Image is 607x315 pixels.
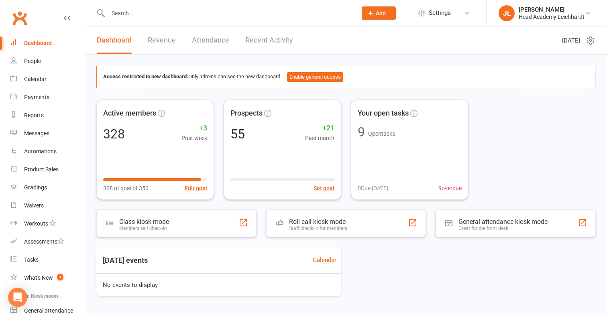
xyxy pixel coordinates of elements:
div: What's New [24,274,53,281]
span: Open tasks [368,130,395,137]
span: Add [376,10,386,16]
span: Active members [103,108,156,119]
span: 1 [57,274,63,280]
button: Edit goal [185,184,207,193]
div: Payments [24,94,49,100]
div: No events to display [93,274,344,296]
div: Class kiosk mode [119,218,169,226]
strong: Access restricted to new dashboard: [103,73,188,79]
span: +3 [181,122,207,134]
a: Workouts [10,215,85,233]
div: Reports [24,112,44,118]
a: People [10,52,85,70]
div: 9 [358,126,365,138]
div: Tasks [24,256,39,263]
div: 328 [103,128,125,140]
a: Calendar [10,70,85,88]
div: Great for the front desk [458,226,548,231]
span: 328 of goal of 350 [103,184,149,193]
button: Add [362,6,396,20]
div: Roll call kiosk mode [289,218,347,226]
a: Messages [10,124,85,142]
h3: [DATE] events [96,253,154,268]
span: Prospects [230,108,263,119]
div: People [24,58,41,64]
a: Calendar [313,255,336,265]
a: Revenue [148,26,176,54]
span: Past month [305,134,334,142]
div: Waivers [24,202,44,209]
a: Dashboard [97,26,132,54]
span: Your open tasks [358,108,409,119]
div: Open Intercom Messenger [8,288,27,307]
a: Tasks [10,251,85,269]
div: Head Academy Leichhardt [519,13,585,20]
div: JL [499,5,515,21]
a: Assessments [10,233,85,251]
div: Staff check-in for members [289,226,347,231]
button: Enable general access [287,72,343,82]
a: Reports [10,106,85,124]
div: Workouts [24,220,48,227]
div: Dashboard [24,40,52,46]
div: General attendance kiosk mode [458,218,548,226]
div: Assessments [24,238,64,245]
a: Recent Activity [245,26,293,54]
div: General attendance [24,307,73,314]
button: Set goal [314,184,334,193]
a: What's New1 [10,269,85,287]
a: Gradings [10,179,85,197]
a: Attendance [192,26,229,54]
a: Clubworx [10,8,30,28]
span: 0 Due [DATE] [358,184,388,193]
div: Calendar [24,76,47,82]
span: [DATE] [562,36,580,45]
input: Search... [106,8,351,19]
span: Past week [181,134,207,142]
div: Only admins can see the new dashboard. [103,72,589,82]
a: Waivers [10,197,85,215]
span: 9 overdue [438,184,462,193]
div: Gradings [24,184,47,191]
a: Payments [10,88,85,106]
div: 55 [230,128,245,140]
span: Settings [429,4,451,22]
div: Messages [24,130,49,136]
div: Members self check-in [119,226,169,231]
div: [PERSON_NAME] [519,6,585,13]
a: Product Sales [10,161,85,179]
div: Product Sales [24,166,59,173]
span: +21 [305,122,334,134]
div: Automations [24,148,57,154]
a: Automations [10,142,85,161]
a: Dashboard [10,34,85,52]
